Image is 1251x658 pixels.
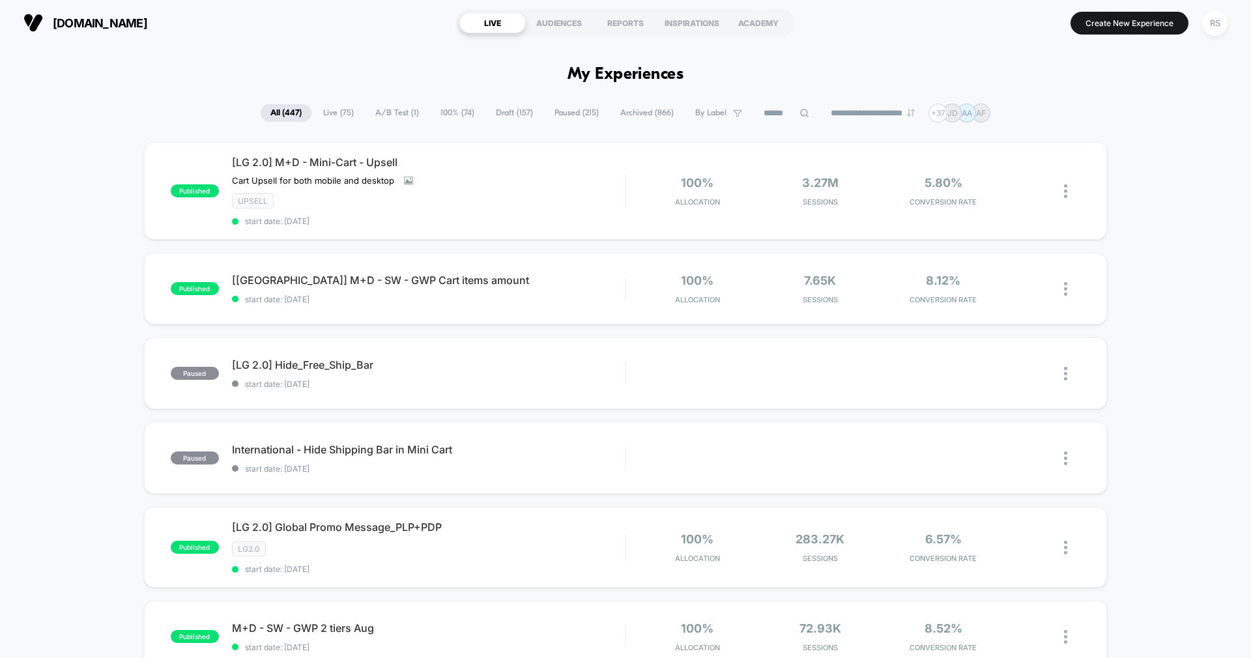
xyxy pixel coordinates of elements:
[1202,10,1228,36] div: RS
[232,564,625,574] span: start date: [DATE]
[232,216,625,226] span: start date: [DATE]
[568,65,684,84] h1: My Experiences
[925,176,962,190] span: 5.80%
[1064,282,1067,296] img: close
[232,294,625,304] span: start date: [DATE]
[675,554,720,563] span: Allocation
[725,12,792,33] div: ACADEMY
[232,379,625,389] span: start date: [DATE]
[1064,367,1067,380] img: close
[171,451,219,465] span: paused
[232,622,625,635] span: M+D - SW - GWP 2 tiers Aug
[681,622,713,635] span: 100%
[681,176,713,190] span: 100%
[1064,630,1067,644] img: close
[232,464,625,474] span: start date: [DATE]
[171,367,219,380] span: paused
[611,104,683,122] span: Archived ( 866 )
[681,532,713,546] span: 100%
[431,104,484,122] span: 100% ( 74 )
[681,274,713,287] span: 100%
[907,109,915,117] img: end
[675,197,720,207] span: Allocation
[545,104,609,122] span: Paused ( 215 )
[1198,10,1231,36] button: RS
[232,156,625,169] span: [LG 2.0] M+D - Mini-Cart - Upsell
[232,175,394,186] span: Cart Upsell for both mobile and desktop
[526,12,592,33] div: AUDIENCES
[976,108,986,118] p: AF
[925,532,962,546] span: 6.57%
[762,295,879,304] span: Sessions
[947,108,958,118] p: JD
[802,176,839,190] span: 3.27M
[675,295,720,304] span: Allocation
[23,13,43,33] img: Visually logo
[885,643,1001,652] span: CONVERSION RATE
[1064,541,1067,554] img: close
[926,274,960,287] span: 8.12%
[486,104,543,122] span: Draft ( 157 )
[804,274,836,287] span: 7.65k
[962,108,972,118] p: AA
[762,554,879,563] span: Sessions
[171,541,219,554] span: published
[232,358,625,371] span: [LG 2.0] Hide_Free_Ship_Bar
[762,643,879,652] span: Sessions
[232,541,266,556] span: LG2.0
[928,104,947,122] div: + 37
[313,104,364,122] span: Live ( 75 )
[592,12,659,33] div: REPORTS
[675,643,720,652] span: Allocation
[695,108,726,118] span: By Label
[762,197,879,207] span: Sessions
[232,274,625,287] span: [[GEOGRAPHIC_DATA]] M+D - SW - GWP Cart items amount
[1064,184,1067,198] img: close
[885,554,1001,563] span: CONVERSION RATE
[885,295,1001,304] span: CONVERSION RATE
[261,104,311,122] span: All ( 447 )
[232,642,625,652] span: start date: [DATE]
[171,630,219,643] span: published
[925,622,962,635] span: 8.52%
[366,104,429,122] span: A/B Test ( 1 )
[232,521,625,534] span: [LG 2.0] Global Promo Message_PLP+PDP
[232,443,625,456] span: International - Hide Shipping Bar in Mini Cart
[1064,451,1067,465] img: close
[1071,12,1188,35] button: Create New Experience
[459,12,526,33] div: LIVE
[171,282,219,295] span: published
[799,622,841,635] span: 72.93k
[171,184,219,197] span: published
[659,12,725,33] div: INSPIRATIONS
[20,12,151,33] button: [DOMAIN_NAME]
[885,197,1001,207] span: CONVERSION RATE
[53,16,147,30] span: [DOMAIN_NAME]
[796,532,844,546] span: 283.27k
[232,193,274,208] span: Upsell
